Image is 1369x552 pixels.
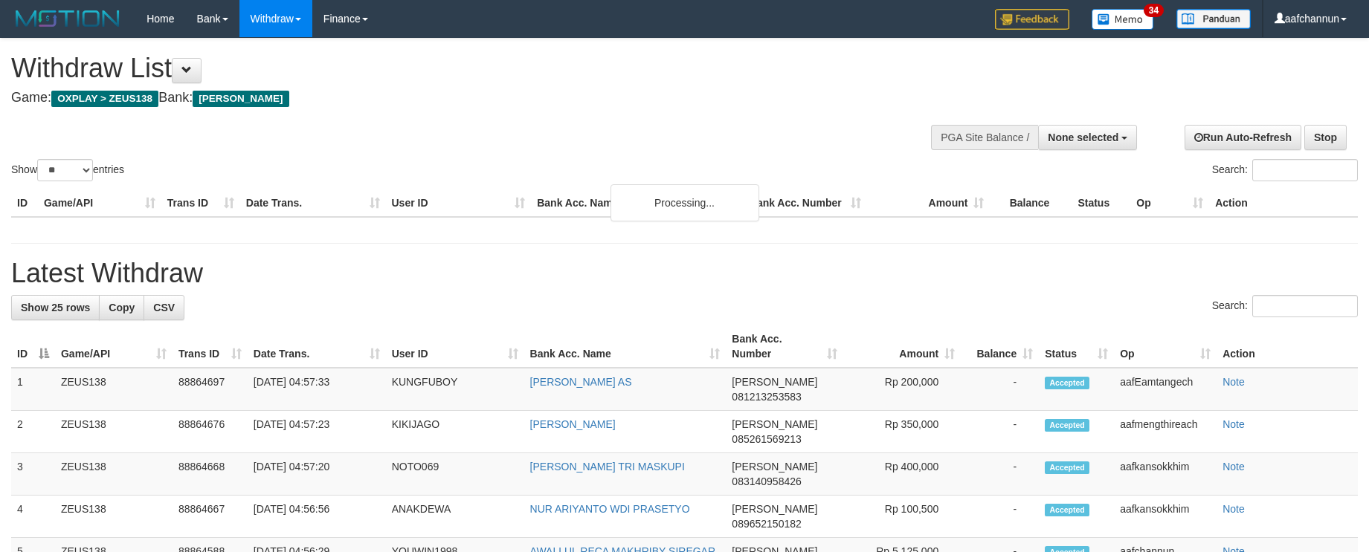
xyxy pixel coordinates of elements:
[193,91,289,107] span: [PERSON_NAME]
[11,159,124,181] label: Show entries
[961,325,1039,368] th: Balance: activate to sort column ascending
[1223,418,1245,430] a: Note
[1209,189,1358,217] th: Action
[11,259,1358,288] h1: Latest Withdraw
[1217,325,1358,368] th: Action
[732,475,801,487] span: Copy 083140958426 to clipboard
[843,496,961,538] td: Rp 100,500
[38,189,161,217] th: Game/API
[1045,419,1089,432] span: Accepted
[11,496,55,538] td: 4
[1114,453,1217,496] td: aafkansokkhim
[55,368,173,411] td: ZEUS138
[11,453,55,496] td: 3
[386,325,524,368] th: User ID: activate to sort column ascending
[1039,325,1114,368] th: Status: activate to sort column ascending
[524,325,727,368] th: Bank Acc. Name: activate to sort column ascending
[173,325,248,368] th: Trans ID: activate to sort column ascending
[11,411,55,453] td: 2
[1072,189,1130,217] th: Status
[11,295,100,320] a: Show 25 rows
[1223,461,1245,473] a: Note
[961,453,1039,496] td: -
[995,9,1069,30] img: Feedback.jpg
[11,91,898,105] h4: Game: Bank:
[55,411,173,453] td: ZEUS138
[1045,461,1089,474] span: Accepted
[1252,159,1358,181] input: Search:
[173,496,248,538] td: 88864667
[1045,377,1089,389] span: Accepted
[1144,4,1164,17] span: 34
[1114,325,1217,368] th: Op: activate to sort column ascending
[732,461,817,473] span: [PERSON_NAME]
[11,7,124,30] img: MOTION_logo.png
[1176,9,1251,29] img: panduan.png
[1304,125,1347,150] a: Stop
[386,496,524,538] td: ANAKDEWA
[732,503,817,515] span: [PERSON_NAME]
[1185,125,1301,150] a: Run Auto-Refresh
[867,189,990,217] th: Amount
[11,368,55,411] td: 1
[173,368,248,411] td: 88864697
[961,368,1039,411] td: -
[11,325,55,368] th: ID: activate to sort column descending
[51,91,158,107] span: OXPLAY > ZEUS138
[931,125,1038,150] div: PGA Site Balance /
[1252,295,1358,317] input: Search:
[386,368,524,411] td: KUNGFUBOY
[530,376,632,388] a: [PERSON_NAME] AS
[109,302,135,314] span: Copy
[153,302,175,314] span: CSV
[732,376,817,388] span: [PERSON_NAME]
[240,189,386,217] th: Date Trans.
[530,418,616,430] a: [PERSON_NAME]
[843,368,961,411] td: Rp 200,000
[843,325,961,368] th: Amount: activate to sort column ascending
[1212,159,1358,181] label: Search:
[732,518,801,530] span: Copy 089652150182 to clipboard
[37,159,93,181] select: Showentries
[1114,411,1217,453] td: aafmengthireach
[1114,496,1217,538] td: aafkansokkhim
[144,295,184,320] a: CSV
[1114,368,1217,411] td: aafEamtangech
[248,453,386,496] td: [DATE] 04:57:20
[248,411,386,453] td: [DATE] 04:57:23
[744,189,867,217] th: Bank Acc. Number
[11,53,898,83] h1: Withdraw List
[1092,9,1154,30] img: Button%20Memo.svg
[173,411,248,453] td: 88864676
[1212,295,1358,317] label: Search:
[248,368,386,411] td: [DATE] 04:57:33
[732,391,801,403] span: Copy 081213253583 to clipboard
[161,189,240,217] th: Trans ID
[386,411,524,453] td: KIKIJAGO
[726,325,843,368] th: Bank Acc. Number: activate to sort column ascending
[990,189,1072,217] th: Balance
[11,189,38,217] th: ID
[248,496,386,538] td: [DATE] 04:56:56
[531,189,744,217] th: Bank Acc. Name
[1223,376,1245,388] a: Note
[1223,503,1245,515] a: Note
[386,189,532,217] th: User ID
[55,496,173,538] td: ZEUS138
[21,302,90,314] span: Show 25 rows
[732,433,801,445] span: Copy 085261569213 to clipboard
[1048,131,1118,143] span: None selected
[1130,189,1209,217] th: Op
[530,461,685,473] a: [PERSON_NAME] TRI MASKUPI
[386,453,524,496] td: NOTO069
[173,453,248,496] td: 88864668
[611,184,759,221] div: Processing...
[1038,125,1137,150] button: None selected
[843,453,961,496] td: Rp 400,000
[248,325,386,368] th: Date Trans.: activate to sort column ascending
[99,295,144,320] a: Copy
[55,325,173,368] th: Game/API: activate to sort column ascending
[1045,504,1089,516] span: Accepted
[843,411,961,453] td: Rp 350,000
[55,453,173,496] td: ZEUS138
